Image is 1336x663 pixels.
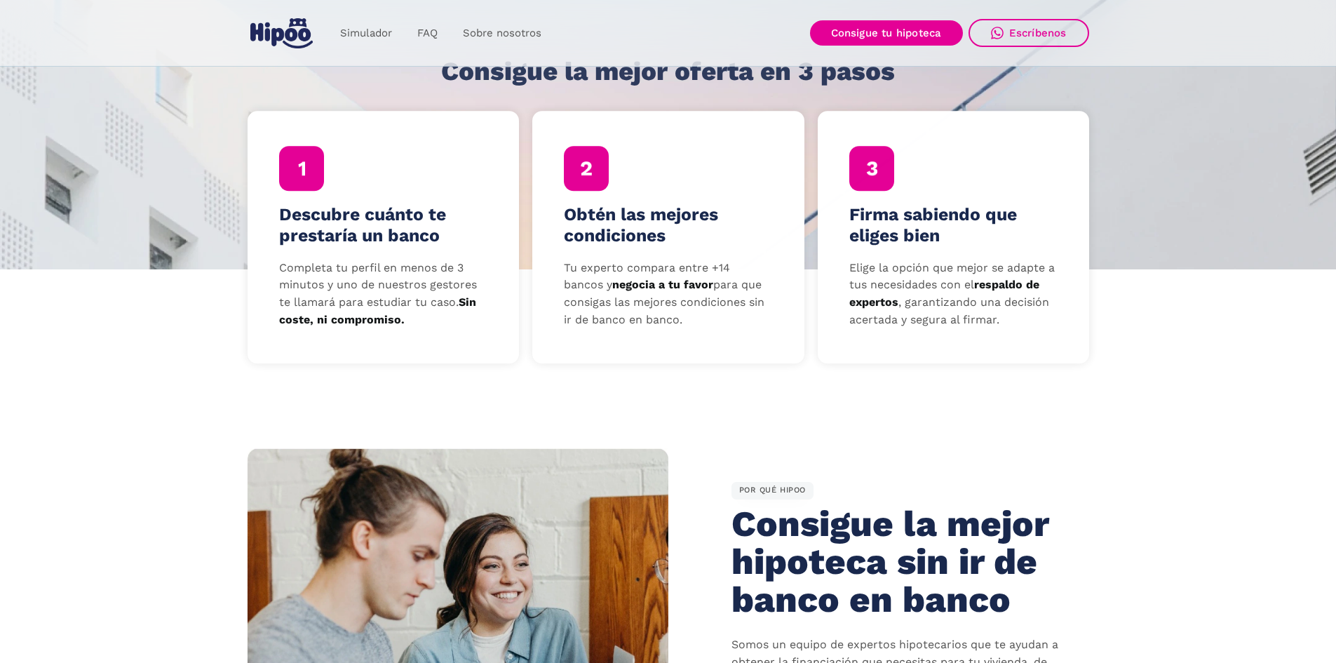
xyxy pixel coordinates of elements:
a: FAQ [405,20,450,47]
a: Sobre nosotros [450,20,554,47]
p: Tu experto compara entre +14 bancos y para que consigas las mejores condiciones sin ir de banco e... [564,260,773,329]
h2: Consigue la mejor hipoteca sin ir de banco en banco [731,505,1055,618]
h4: Obtén las mejores condiciones [564,204,773,246]
strong: Sin coste, ni compromiso. [278,296,475,327]
strong: respaldo de expertos [849,279,1039,309]
a: home [248,13,316,54]
div: Escríbenos [1009,27,1067,39]
a: Consigue tu hipoteca [810,20,963,46]
p: Completa tu perfil en menos de 3 minutos y uno de nuestros gestores te llamará para estudiar tu c... [278,260,487,329]
div: POR QUÉ HIPOO [731,482,814,500]
strong: negocia a tu favor [612,279,713,292]
a: Escríbenos [969,19,1089,47]
a: Simulador [328,20,405,47]
h4: Firma sabiendo que eliges bien [849,204,1058,246]
h4: Descubre cuánto te prestaría un banco [278,204,487,246]
h1: Consigue la mejor oferta en 3 pasos [441,58,895,86]
p: Elige la opción que mejor se adapte a tus necesidades con el , garantizando una decisión acertada... [849,260,1058,329]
